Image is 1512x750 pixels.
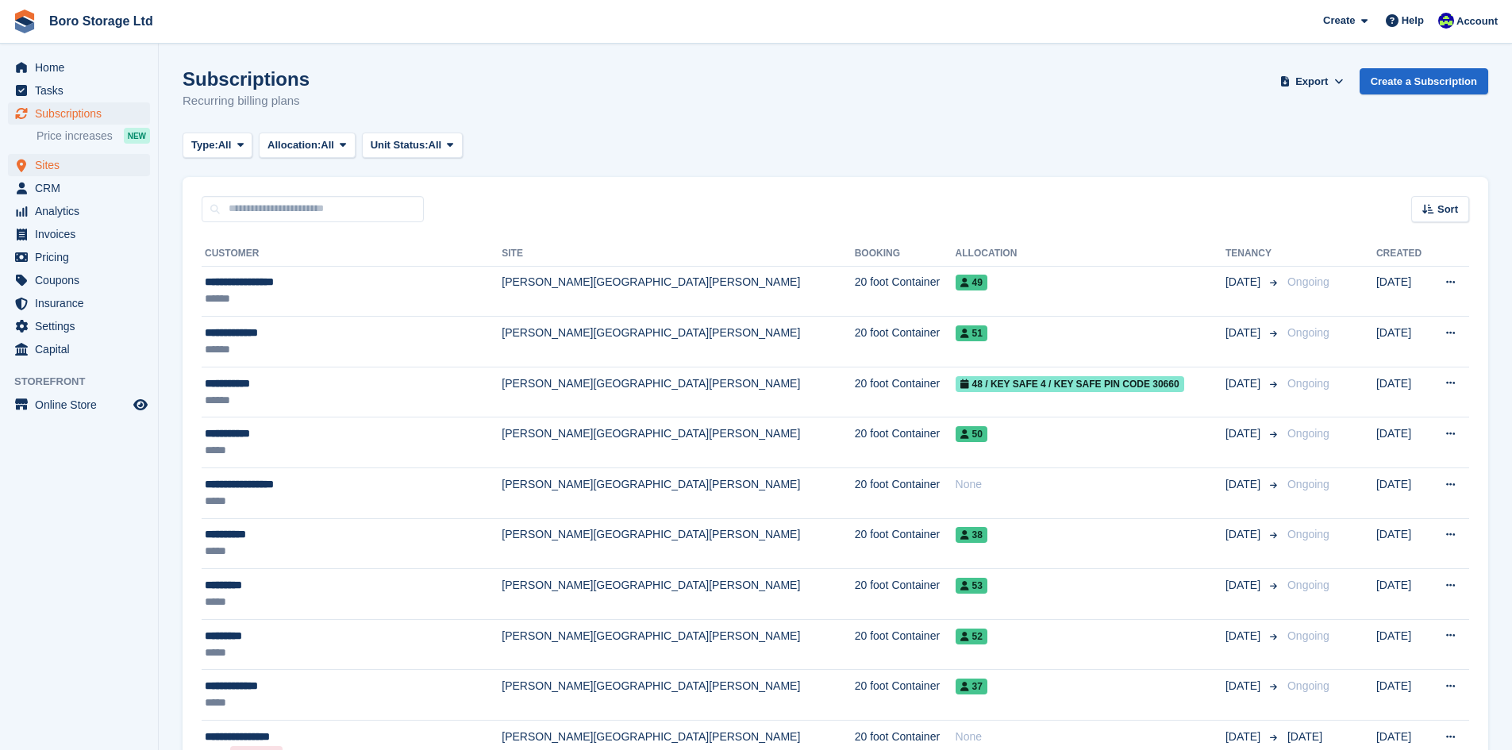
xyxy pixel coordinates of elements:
[855,569,956,620] td: 20 foot Container
[8,177,150,199] a: menu
[8,338,150,360] a: menu
[1376,619,1430,670] td: [DATE]
[37,127,150,144] a: Price increases NEW
[8,200,150,222] a: menu
[362,133,463,159] button: Unit Status: All
[371,137,429,153] span: Unit Status:
[956,376,1184,392] span: 48 / Key safe 4 / Key safe PIN code 30660
[8,154,150,176] a: menu
[1456,13,1498,29] span: Account
[35,315,130,337] span: Settings
[502,367,854,417] td: [PERSON_NAME][GEOGRAPHIC_DATA][PERSON_NAME]
[1225,425,1264,442] span: [DATE]
[1287,427,1329,440] span: Ongoing
[8,292,150,314] a: menu
[183,68,310,90] h1: Subscriptions
[1287,579,1329,591] span: Ongoing
[1225,678,1264,694] span: [DATE]
[1225,274,1264,290] span: [DATE]
[8,315,150,337] a: menu
[35,154,130,176] span: Sites
[1376,518,1430,569] td: [DATE]
[35,102,130,125] span: Subscriptions
[124,128,150,144] div: NEW
[956,241,1225,267] th: Allocation
[8,394,150,416] a: menu
[1376,317,1430,367] td: [DATE]
[956,729,1225,745] div: None
[35,292,130,314] span: Insurance
[321,137,334,153] span: All
[956,679,987,694] span: 37
[1277,68,1347,94] button: Export
[1287,326,1329,339] span: Ongoing
[183,133,252,159] button: Type: All
[1287,629,1329,642] span: Ongoing
[1287,478,1329,490] span: Ongoing
[1295,74,1328,90] span: Export
[1376,670,1430,721] td: [DATE]
[35,394,130,416] span: Online Store
[1287,275,1329,288] span: Ongoing
[35,246,130,268] span: Pricing
[35,338,130,360] span: Capital
[35,56,130,79] span: Home
[1225,526,1264,543] span: [DATE]
[1376,569,1430,620] td: [DATE]
[1376,241,1430,267] th: Created
[1225,577,1264,594] span: [DATE]
[855,241,956,267] th: Booking
[8,102,150,125] a: menu
[1287,528,1329,540] span: Ongoing
[1437,202,1458,217] span: Sort
[35,200,130,222] span: Analytics
[8,269,150,291] a: menu
[131,395,150,414] a: Preview store
[13,10,37,33] img: stora-icon-8386f47178a22dfd0bd8f6a31ec36ba5ce8667c1dd55bd0f319d3a0aa187defe.svg
[502,266,854,317] td: [PERSON_NAME][GEOGRAPHIC_DATA][PERSON_NAME]
[956,275,987,290] span: 49
[956,426,987,442] span: 50
[956,629,987,644] span: 52
[1287,679,1329,692] span: Ongoing
[502,619,854,670] td: [PERSON_NAME][GEOGRAPHIC_DATA][PERSON_NAME]
[956,578,987,594] span: 53
[35,79,130,102] span: Tasks
[1225,729,1264,745] span: [DATE]
[1376,468,1430,519] td: [DATE]
[502,518,854,569] td: [PERSON_NAME][GEOGRAPHIC_DATA][PERSON_NAME]
[502,569,854,620] td: [PERSON_NAME][GEOGRAPHIC_DATA][PERSON_NAME]
[191,137,218,153] span: Type:
[43,8,160,34] a: Boro Storage Ltd
[1287,377,1329,390] span: Ongoing
[35,177,130,199] span: CRM
[502,317,854,367] td: [PERSON_NAME][GEOGRAPHIC_DATA][PERSON_NAME]
[183,92,310,110] p: Recurring billing plans
[1438,13,1454,29] img: Tobie Hillier
[8,79,150,102] a: menu
[429,137,442,153] span: All
[35,223,130,245] span: Invoices
[956,527,987,543] span: 38
[1323,13,1355,29] span: Create
[502,417,854,468] td: [PERSON_NAME][GEOGRAPHIC_DATA][PERSON_NAME]
[14,374,158,390] span: Storefront
[35,269,130,291] span: Coupons
[202,241,502,267] th: Customer
[259,133,356,159] button: Allocation: All
[1225,476,1264,493] span: [DATE]
[1287,730,1322,743] span: [DATE]
[8,223,150,245] a: menu
[502,670,854,721] td: [PERSON_NAME][GEOGRAPHIC_DATA][PERSON_NAME]
[1376,367,1430,417] td: [DATE]
[8,246,150,268] a: menu
[855,367,956,417] td: 20 foot Container
[1376,417,1430,468] td: [DATE]
[1225,325,1264,341] span: [DATE]
[502,468,854,519] td: [PERSON_NAME][GEOGRAPHIC_DATA][PERSON_NAME]
[1225,375,1264,392] span: [DATE]
[37,129,113,144] span: Price increases
[1402,13,1424,29] span: Help
[855,266,956,317] td: 20 foot Container
[1225,241,1281,267] th: Tenancy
